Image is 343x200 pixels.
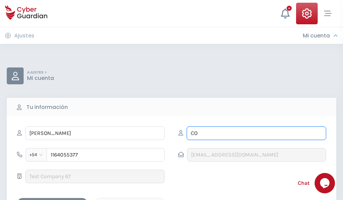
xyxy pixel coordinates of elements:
[298,179,310,187] span: Chat
[303,32,330,39] h3: Mi cuenta
[29,150,43,160] span: +54
[14,32,34,39] h3: Ajustes
[27,75,54,82] p: Mi cuenta
[303,32,338,39] div: Mi cuenta
[26,103,68,111] b: Tu información
[287,6,292,11] div: +
[27,70,54,75] p: AJUSTES >
[315,173,336,193] iframe: chat widget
